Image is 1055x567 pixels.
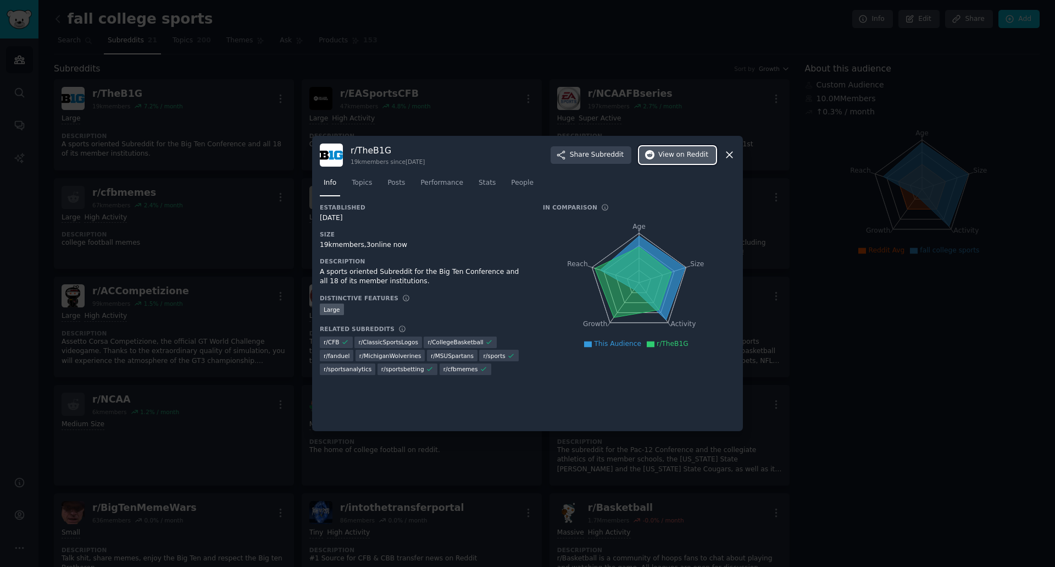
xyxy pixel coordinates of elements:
[324,352,349,360] span: r/ fanduel
[384,174,409,197] a: Posts
[320,144,343,167] img: TheB1G
[381,365,424,373] span: r/ sportsbetting
[443,365,478,373] span: r/ cfbmemes
[690,260,704,267] tspan: Size
[320,325,395,333] h3: Related Subreddits
[320,213,527,223] div: [DATE]
[671,320,696,328] tspan: Activity
[507,174,537,197] a: People
[676,150,708,160] span: on Reddit
[570,150,624,160] span: Share
[591,150,624,160] span: Subreddit
[348,174,376,197] a: Topics
[351,158,425,166] div: 19k members since [DATE]
[657,340,688,348] span: r/TheB1G
[320,240,527,250] div: 19k members, 3 online now
[320,267,527,287] div: A sports oriented Subreddit for the Big Ten Conference and all 18 of its member institutions.
[320,294,398,302] h3: Distinctive Features
[594,340,641,348] span: This Audience
[632,223,646,230] tspan: Age
[320,203,527,211] h3: Established
[427,338,483,346] span: r/ CollegeBasketball
[475,174,499,197] a: Stats
[387,178,405,188] span: Posts
[324,178,336,188] span: Info
[320,257,527,265] h3: Description
[658,150,708,160] span: View
[583,320,607,328] tspan: Growth
[431,352,474,360] span: r/ MSUSpartans
[483,352,505,360] span: r/ sports
[511,178,534,188] span: People
[351,145,425,156] h3: r/ TheB1G
[417,174,467,197] a: Performance
[324,338,339,346] span: r/ CFB
[639,146,716,164] button: Viewon Reddit
[324,365,371,373] span: r/ sportsanalytics
[567,260,588,267] tspan: Reach
[420,178,463,188] span: Performance
[543,203,597,211] h3: In Comparison
[320,304,344,315] div: Large
[352,178,372,188] span: Topics
[479,178,496,188] span: Stats
[320,230,527,238] h3: Size
[320,174,340,197] a: Info
[358,338,418,346] span: r/ ClassicSportsLogos
[551,146,631,164] button: ShareSubreddit
[359,352,421,360] span: r/ MichiganWolverines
